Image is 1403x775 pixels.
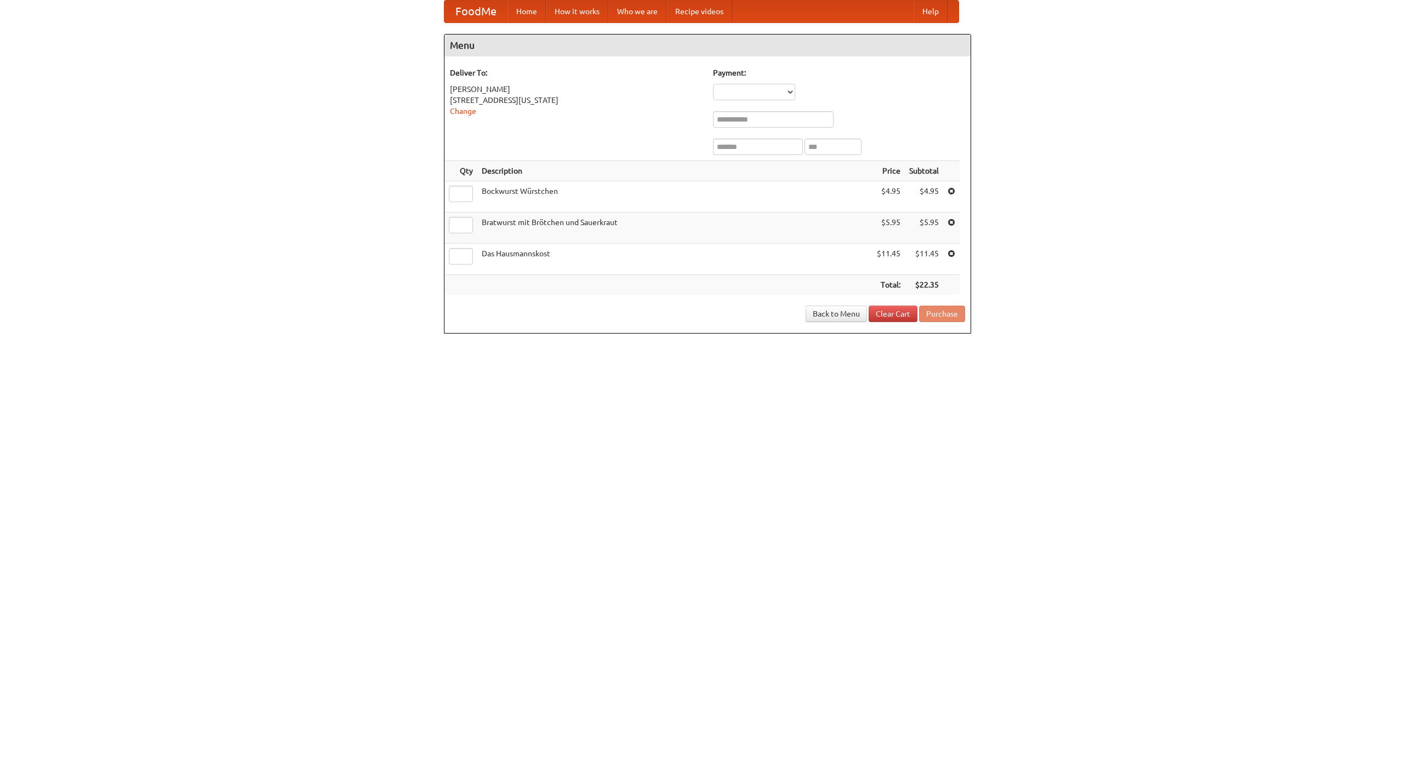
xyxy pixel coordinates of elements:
[914,1,948,22] a: Help
[444,35,971,56] h4: Menu
[872,181,905,213] td: $4.95
[872,244,905,275] td: $11.45
[450,84,702,95] div: [PERSON_NAME]
[713,67,965,78] h5: Payment:
[872,275,905,295] th: Total:
[477,244,872,275] td: Das Hausmannskost
[905,244,943,275] td: $11.45
[477,213,872,244] td: Bratwurst mit Brötchen und Sauerkraut
[444,1,507,22] a: FoodMe
[608,1,666,22] a: Who we are
[666,1,732,22] a: Recipe videos
[477,161,872,181] th: Description
[905,213,943,244] td: $5.95
[869,306,917,322] a: Clear Cart
[872,161,905,181] th: Price
[806,306,867,322] a: Back to Menu
[546,1,608,22] a: How it works
[905,275,943,295] th: $22.35
[905,181,943,213] td: $4.95
[450,107,476,116] a: Change
[477,181,872,213] td: Bockwurst Würstchen
[919,306,965,322] button: Purchase
[872,213,905,244] td: $5.95
[444,161,477,181] th: Qty
[507,1,546,22] a: Home
[450,67,702,78] h5: Deliver To:
[905,161,943,181] th: Subtotal
[450,95,702,106] div: [STREET_ADDRESS][US_STATE]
